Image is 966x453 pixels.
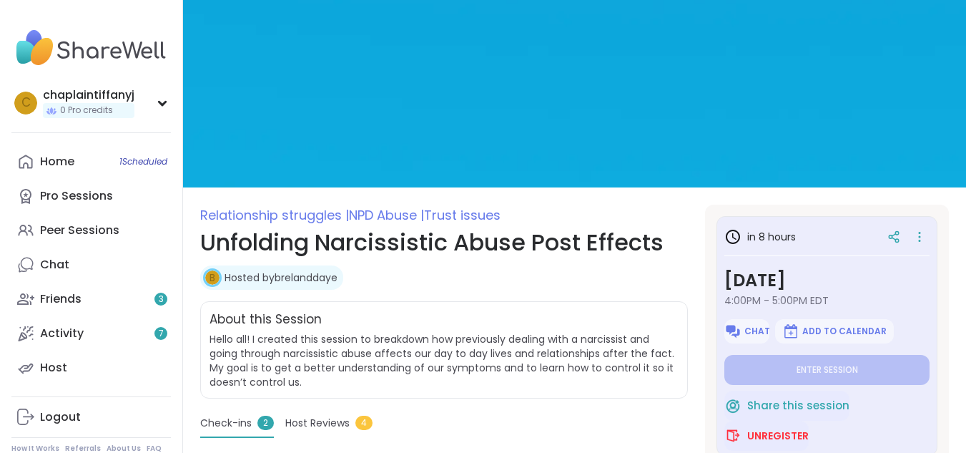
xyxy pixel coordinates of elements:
div: Logout [40,409,81,425]
span: 4:00PM - 5:00PM EDT [724,293,930,308]
div: chaplaintiffanyj [43,87,134,103]
div: Activity [40,326,84,341]
span: Share this session [747,398,849,414]
a: Host [11,351,171,385]
img: ShareWell Logomark [724,397,741,414]
span: 3 [159,293,164,306]
div: Host [40,360,67,376]
span: Unregister [747,429,809,443]
a: Friends3 [11,282,171,316]
span: Host Reviews [285,416,350,431]
a: Chat [11,248,171,282]
span: NPD Abuse | [349,206,424,224]
a: Hosted bybrelanddaye [225,271,337,285]
h2: About this Session [210,311,322,329]
span: 0 Pro credits [60,104,113,117]
a: Home1Scheduled [11,145,171,179]
span: c [21,94,31,112]
h3: in 8 hours [724,228,796,245]
h1: Unfolding Narcissistic Abuse Post Effects [200,225,688,260]
h3: [DATE] [724,268,930,293]
span: Hello all! I created this session to breakdown how previously dealing with a narcissist and going... [210,332,679,389]
div: Home [40,154,74,170]
div: Peer Sessions [40,223,119,238]
a: Activity7 [11,316,171,351]
a: Logout [11,400,171,434]
span: Relationship struggles | [200,206,349,224]
div: Pro Sessions [40,188,113,204]
a: Peer Sessions [11,213,171,248]
span: 7 [159,328,164,340]
a: Pro Sessions [11,179,171,213]
img: ShareWell Logomark [724,427,741,444]
span: 1 Scheduled [119,156,167,167]
span: Add to Calendar [802,326,887,337]
span: Chat [744,326,770,337]
button: Share this session [724,391,849,421]
button: Add to Calendar [775,319,894,344]
span: 4 [355,416,373,430]
span: 2 [257,416,274,430]
button: Chat [724,319,769,344]
div: Chat [40,257,69,273]
button: Unregister [724,421,809,451]
div: Friends [40,291,82,307]
span: b [210,271,215,286]
img: ShareWell Nav Logo [11,23,171,73]
button: Enter session [724,355,930,385]
span: Enter session [797,364,858,376]
span: Trust issues [424,206,501,224]
span: Check-ins [200,416,252,431]
img: ShareWell Logomark [724,323,741,340]
img: ShareWell Logomark [782,323,799,340]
